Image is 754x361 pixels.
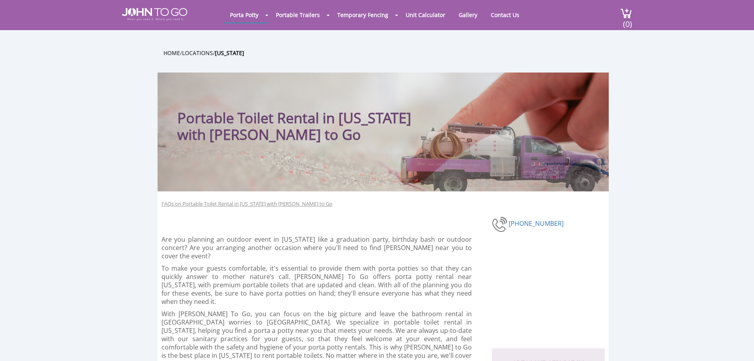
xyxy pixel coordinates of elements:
[492,216,509,233] img: phone-number
[177,88,433,143] h1: Portable Toilet Rental in [US_STATE] with [PERSON_NAME] to Go
[182,49,213,57] a: Locations
[161,264,472,306] p: To make your guests comfortable, it's essential to provide them with porta potties so that they c...
[391,118,605,191] img: Truck
[270,7,326,23] a: Portable Trailers
[331,7,394,23] a: Temporary Fencing
[163,49,180,57] a: Home
[453,7,483,23] a: Gallery
[215,49,244,57] a: [US_STATE]
[122,8,187,21] img: JOHN to go
[400,7,451,23] a: Unit Calculator
[485,7,525,23] a: Contact Us
[161,235,472,260] p: Are you planning an outdoor event in [US_STATE] like a graduation party, birthday bash or outdoor...
[620,8,632,19] img: cart a
[224,7,264,23] a: Porta Potty
[722,329,754,361] button: Live Chat
[163,48,615,57] ul: / /
[509,219,564,228] a: [PHONE_NUMBER]
[623,12,632,29] span: (0)
[161,200,332,208] a: FAQs on Portable Toilet Rental in [US_STATE] with [PERSON_NAME] to Go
